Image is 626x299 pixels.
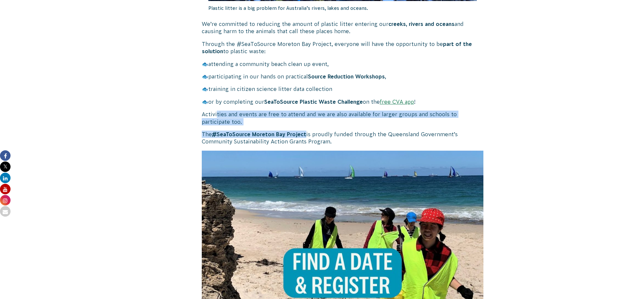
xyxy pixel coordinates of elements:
strong: creeks, rivers and oceans [388,21,454,27]
span: We’re committed to reducing the amount of plastic litter entering our and causing harm to the ani... [202,21,464,34]
span: Through the #SeaToSource Moreton Bay Project, everyone will have the opportunity to be to plastic... [202,41,472,54]
p: 🐟 [202,85,484,93]
span: training in citizen science litter data collection [208,86,332,92]
strong: Source Reduction Workshops [308,74,385,79]
span: Activities and events are free to attend and we are also available for larger groups and schools ... [202,111,457,124]
span: attending a community beach clean up event, [208,61,329,67]
a: free CVA app [380,99,414,105]
p: 🐟 [202,73,484,80]
p: 🐟 [202,60,484,68]
span: participating in our hands on practical , [208,74,386,79]
strong: #SeaToSource Moreton Bay Project [212,131,306,137]
p: Plastic litter is a big problem for Australia’s rivers, lakes and oceans. [208,1,477,15]
span: or by completing our on the ! [208,99,415,105]
strong: SeaToSource Plastic Waste Challenge [264,99,363,105]
span: The is proudly funded through the Queensland Government’s Community Sustainability Action Grants ... [202,131,458,144]
p: 🐟 [202,98,484,105]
